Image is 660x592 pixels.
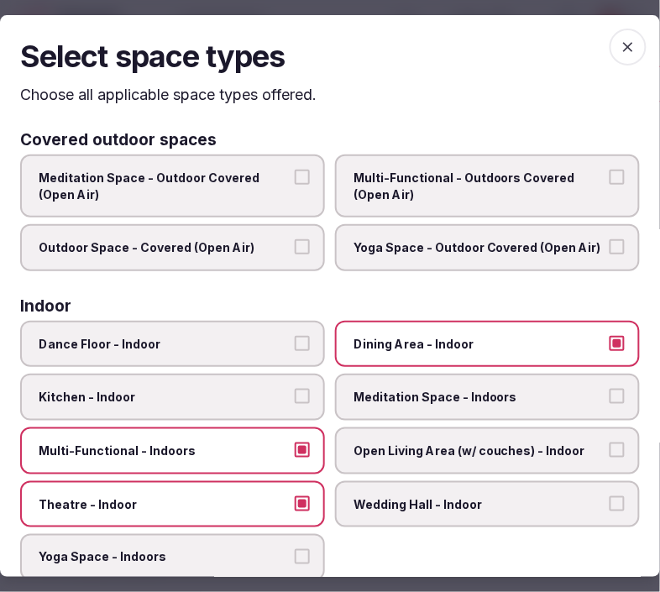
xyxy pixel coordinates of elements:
[354,443,605,459] span: Open Living Area (w/ couches) - Indoor
[295,390,310,405] button: Kitchen - Indoor
[295,443,310,458] button: Multi-Functional - Indoors
[610,239,625,254] button: Yoga Space - Outdoor Covered (Open Air)
[610,170,625,185] button: Multi-Functional - Outdoors Covered (Open Air)
[295,170,310,185] button: Meditation Space - Outdoor Covered (Open Air)
[354,496,605,513] span: Wedding Hall - Indoor
[295,239,310,254] button: Outdoor Space - Covered (Open Air)
[39,390,290,406] span: Kitchen - Indoor
[20,35,640,77] h2: Select space types
[39,443,290,459] span: Multi-Functional - Indoors
[39,549,290,566] span: Yoga Space - Indoors
[610,336,625,351] button: Dining Area - Indoor
[20,132,217,148] h3: Covered outdoor spaces
[295,549,310,564] button: Yoga Space - Indoors
[20,298,71,314] h3: Indoor
[610,443,625,458] button: Open Living Area (w/ couches) - Indoor
[354,336,605,353] span: Dining Area - Indoor
[295,496,310,511] button: Theatre - Indoor
[610,390,625,405] button: Meditation Space - Indoors
[39,336,290,353] span: Dance Floor - Indoor
[354,239,605,256] span: Yoga Space - Outdoor Covered (Open Air)
[354,390,605,406] span: Meditation Space - Indoors
[295,336,310,351] button: Dance Floor - Indoor
[354,170,605,202] span: Multi-Functional - Outdoors Covered (Open Air)
[39,496,290,513] span: Theatre - Indoor
[610,496,625,511] button: Wedding Hall - Indoor
[39,170,290,202] span: Meditation Space - Outdoor Covered (Open Air)
[39,239,290,256] span: Outdoor Space - Covered (Open Air)
[20,84,640,105] p: Choose all applicable space types offered.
